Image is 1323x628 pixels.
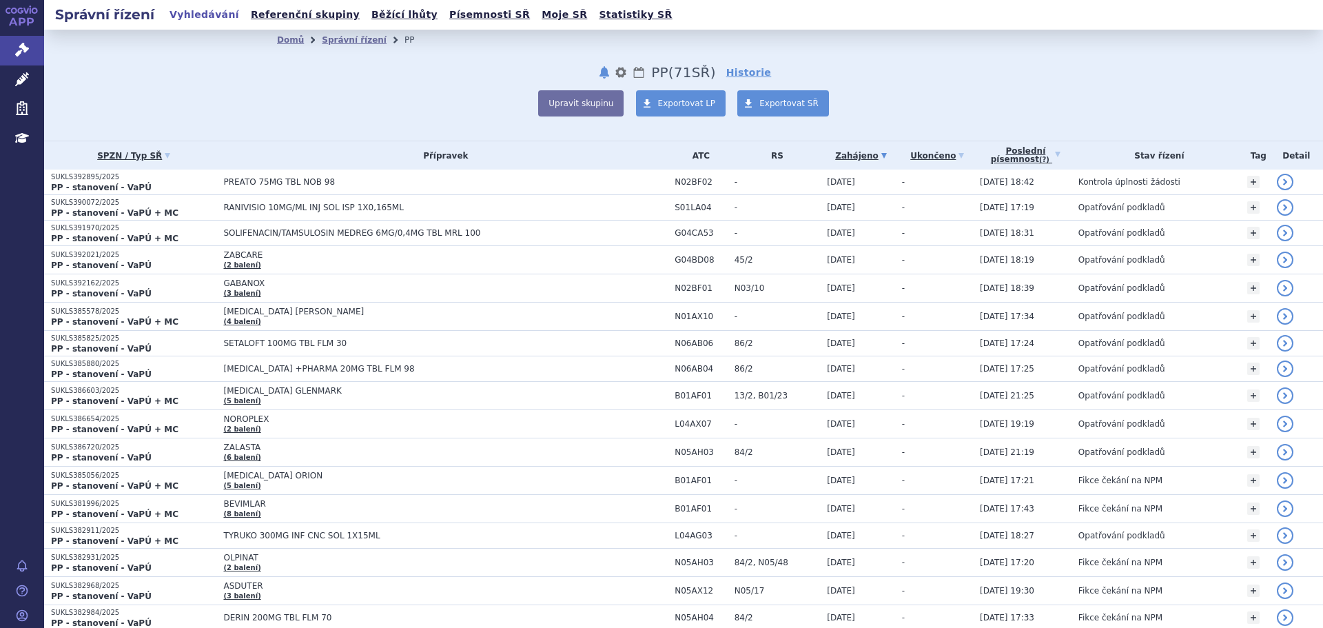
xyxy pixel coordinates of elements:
strong: PP - stanovení - VaPÚ [51,369,152,379]
span: SETALOFT 100MG TBL FLM 30 [223,338,568,348]
button: nastavení [614,64,628,81]
p: SUKLS382968/2025 [51,581,216,591]
span: 45/2 [735,255,820,265]
span: [DATE] [827,312,855,321]
strong: PP - stanovení - VaPÚ [51,618,152,628]
span: B01AF01 [675,476,727,485]
a: + [1247,282,1260,294]
span: - [902,283,905,293]
a: Referenční skupiny [247,6,364,24]
a: + [1247,474,1260,487]
span: [MEDICAL_DATA] [PERSON_NAME] [223,307,568,316]
p: SUKLS390072/2025 [51,198,216,207]
a: Správní řízení [322,35,387,45]
span: [DATE] 19:19 [980,419,1034,429]
span: N06AB06 [675,338,727,348]
span: - [902,531,905,540]
span: L04AX07 [675,419,727,429]
span: [DATE] [827,364,855,374]
strong: PP - stanovení - VaPÚ + MC [51,509,178,519]
span: Opatřování podkladů [1078,255,1165,265]
p: SUKLS392021/2025 [51,250,216,260]
a: detail [1277,444,1293,460]
a: (3 balení) [223,290,260,297]
strong: PP - stanovení - VaPÚ [51,344,152,354]
strong: PP - stanovení - VaPÚ + MC [51,481,178,491]
span: RANIVISIO 10MG/ML INJ SOL ISP 1X0,165ML [223,203,568,212]
span: [DATE] 17:20 [980,558,1034,567]
strong: PP - stanovení - VaPÚ + MC [51,396,178,406]
a: detail [1277,583,1293,599]
span: [DATE] 18:19 [980,255,1034,265]
span: [DATE] [827,586,855,596]
a: Vyhledávání [165,6,243,24]
span: N05AH03 [675,558,727,567]
a: (5 balení) [223,482,260,489]
strong: PP - stanovení - VaPÚ + MC [51,208,178,218]
span: [DATE] [827,476,855,485]
span: N05AH03 [675,447,727,457]
span: Fikce čekání na NPM [1078,476,1162,485]
span: [DATE] [827,558,855,567]
span: [DATE] [827,177,855,187]
span: 84/2 [735,613,820,622]
span: ( SŘ) [668,64,716,81]
strong: PP - stanovení - VaPÚ + MC [51,234,178,243]
span: ZALASTA [223,443,568,452]
span: [DATE] [827,203,855,212]
span: 84/2 [735,447,820,457]
a: Lhůty [632,64,646,81]
abbr: (?) [1039,156,1049,164]
span: - [735,228,820,238]
span: B01AF01 [675,391,727,401]
span: Opatřování podkladů [1078,338,1165,348]
span: - [902,364,905,374]
a: detail [1277,225,1293,241]
span: Opatřování podkladů [1078,391,1165,401]
span: SOLIFENACIN/TAMSULOSIN MEDREG 6MG/0,4MG TBL MRL 100 [223,228,568,238]
strong: PP - stanovení - VaPÚ [51,453,152,463]
a: (8 balení) [223,510,260,518]
span: - [902,613,905,622]
span: [DATE] 17:25 [980,364,1034,374]
span: N02BF02 [675,177,727,187]
span: [DATE] 17:19 [980,203,1034,212]
span: BEVIMLAR [223,499,568,509]
a: + [1247,389,1260,402]
p: SUKLS382984/2025 [51,608,216,618]
a: Poslednípísemnost(?) [980,141,1071,170]
span: [DATE] [827,447,855,457]
p: SUKLS385825/2025 [51,334,216,343]
span: Opatřování podkladů [1078,447,1165,457]
span: 86/2 [735,364,820,374]
a: Ukončeno [902,146,973,165]
span: N05AX12 [675,586,727,596]
a: (2 balení) [223,261,260,269]
strong: PP - stanovení - VaPÚ + MC [51,536,178,546]
span: PREATO 75MG TBL NOB 98 [223,177,568,187]
span: Fikce čekání na NPM [1078,558,1162,567]
span: Opatřování podkladů [1078,419,1165,429]
span: [DATE] [827,531,855,540]
a: + [1247,227,1260,239]
h2: Správní řízení [44,5,165,24]
span: DERIN 200MG TBL FLM 70 [223,613,568,622]
span: [DATE] 19:30 [980,586,1034,596]
span: - [902,558,905,567]
p: SUKLS382911/2025 [51,526,216,536]
a: Domů [277,35,304,45]
button: Upravit skupinu [538,90,624,117]
span: [DATE] 18:27 [980,531,1034,540]
p: SUKLS381996/2025 [51,499,216,509]
a: detail [1277,527,1293,544]
strong: PP - stanovení - VaPÚ [51,289,152,298]
span: 84/2, N05/48 [735,558,820,567]
a: + [1247,176,1260,188]
span: N03/10 [735,283,820,293]
a: detail [1277,416,1293,432]
a: Zahájeno [827,146,894,165]
span: Opatřování podkladů [1078,312,1165,321]
a: SPZN / Typ SŘ [51,146,216,165]
span: Exportovat SŘ [759,99,819,108]
span: [DATE] [827,338,855,348]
